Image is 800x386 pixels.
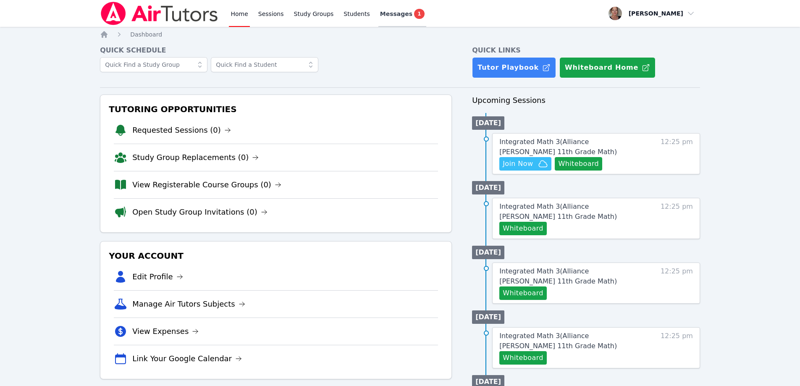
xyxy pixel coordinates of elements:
a: Requested Sessions (0) [132,124,231,136]
img: Air Tutors [100,2,219,25]
h4: Quick Links [472,45,700,55]
a: Dashboard [130,30,162,39]
button: Whiteboard [555,157,602,171]
span: Messages [380,10,412,18]
span: 1 [414,9,424,19]
span: 12:25 pm [661,266,693,300]
a: Integrated Math 3(Alliance [PERSON_NAME] 11th Grade Math) [499,331,645,351]
nav: Breadcrumb [100,30,700,39]
button: Whiteboard [499,222,547,235]
li: [DATE] [472,181,504,194]
a: Integrated Math 3(Alliance [PERSON_NAME] 11th Grade Math) [499,266,645,286]
span: Dashboard [130,31,162,38]
button: Whiteboard Home [559,57,656,78]
h3: Tutoring Opportunities [107,102,445,117]
button: Whiteboard [499,286,547,300]
button: Whiteboard [499,351,547,365]
h3: Upcoming Sessions [472,95,700,106]
li: [DATE] [472,246,504,259]
li: [DATE] [472,310,504,324]
a: Integrated Math 3(Alliance [PERSON_NAME] 11th Grade Math) [499,137,645,157]
input: Quick Find a Study Group [100,57,207,72]
span: Integrated Math 3 ( Alliance [PERSON_NAME] 11th Grade Math ) [499,138,617,156]
h3: Your Account [107,248,445,263]
span: Integrated Math 3 ( Alliance [PERSON_NAME] 11th Grade Math ) [499,202,617,221]
span: 12:25 pm [661,137,693,171]
span: 12:25 pm [661,331,693,365]
a: Tutor Playbook [472,57,556,78]
span: Join Now [503,159,533,169]
a: Manage Air Tutors Subjects [132,298,245,310]
a: Link Your Google Calendar [132,353,242,365]
a: Study Group Replacements (0) [132,152,259,163]
span: 12:25 pm [661,202,693,235]
li: [DATE] [472,116,504,130]
a: Open Study Group Invitations (0) [132,206,268,218]
span: Integrated Math 3 ( Alliance [PERSON_NAME] 11th Grade Math ) [499,267,617,285]
input: Quick Find a Student [211,57,318,72]
a: Integrated Math 3(Alliance [PERSON_NAME] 11th Grade Math) [499,202,645,222]
a: View Expenses [132,326,199,337]
span: Integrated Math 3 ( Alliance [PERSON_NAME] 11th Grade Math ) [499,332,617,350]
a: Edit Profile [132,271,183,283]
a: View Registerable Course Groups (0) [132,179,281,191]
button: Join Now [499,157,551,171]
h4: Quick Schedule [100,45,452,55]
